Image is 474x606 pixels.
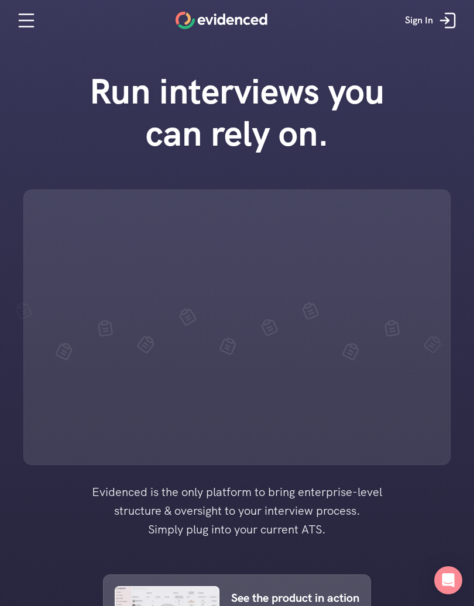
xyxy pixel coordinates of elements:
[434,566,462,594] div: Open Intercom Messenger
[73,483,401,539] h4: Evidenced is the only platform to bring enterprise-level structure & oversight to your interview ...
[405,13,433,28] p: Sign In
[176,12,267,29] a: Home
[70,70,404,154] h1: Run interviews you can rely on.
[396,3,468,38] a: Sign In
